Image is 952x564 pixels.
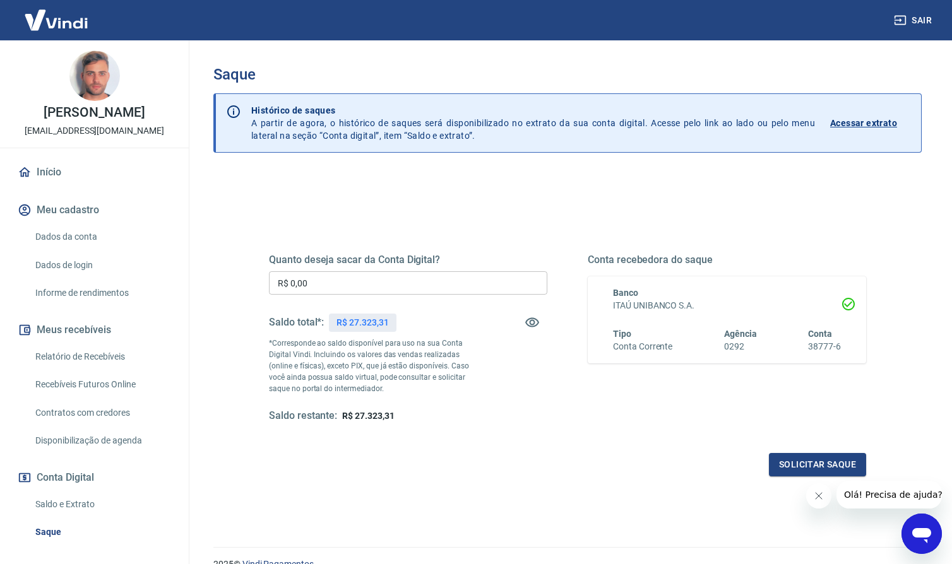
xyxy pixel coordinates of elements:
[806,483,831,508] iframe: Fechar mensagem
[613,329,631,339] span: Tipo
[213,66,922,83] h3: Saque
[724,340,757,353] h6: 0292
[15,1,97,39] img: Vindi
[25,124,164,138] p: [EMAIL_ADDRESS][DOMAIN_NAME]
[15,196,174,224] button: Meu cadastro
[808,329,832,339] span: Conta
[588,254,866,266] h5: Conta recebedora do saque
[336,316,388,329] p: R$ 27.323,31
[44,106,145,119] p: [PERSON_NAME]
[251,104,815,117] p: Histórico de saques
[30,224,174,250] a: Dados da conta
[30,400,174,426] a: Contratos com credores
[613,340,672,353] h6: Conta Corrente
[342,411,394,421] span: R$ 27.323,31
[613,299,841,312] h6: ITAÚ UNIBANCO S.A.
[830,104,911,142] a: Acessar extrato
[69,50,120,101] img: b78fc2cd-d002-4fc0-a604-fb8b1bb06311.jpeg
[30,491,174,517] a: Saldo e Extrato
[30,519,174,545] a: Saque
[30,372,174,397] a: Recebíveis Futuros Online
[269,254,547,266] h5: Quanto deseja sacar da Conta Digital?
[808,340,841,353] h6: 38777-6
[613,288,638,298] span: Banco
[269,409,337,423] h5: Saldo restante:
[901,514,942,554] iframe: Botão para abrir a janela de mensagens
[30,252,174,278] a: Dados de login
[15,158,174,186] a: Início
[891,9,937,32] button: Sair
[15,316,174,344] button: Meus recebíveis
[724,329,757,339] span: Agência
[251,104,815,142] p: A partir de agora, o histórico de saques será disponibilizado no extrato da sua conta digital. Ac...
[30,344,174,370] a: Relatório de Recebíveis
[830,117,897,129] p: Acessar extrato
[769,453,866,476] button: Solicitar saque
[269,316,324,329] h5: Saldo total*:
[30,280,174,306] a: Informe de rendimentos
[836,481,942,508] iframe: Mensagem da empresa
[8,9,106,19] span: Olá! Precisa de ajuda?
[269,338,478,394] p: *Corresponde ao saldo disponível para uso na sua Conta Digital Vindi. Incluindo os valores das ve...
[15,464,174,491] button: Conta Digital
[30,428,174,454] a: Disponibilização de agenda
